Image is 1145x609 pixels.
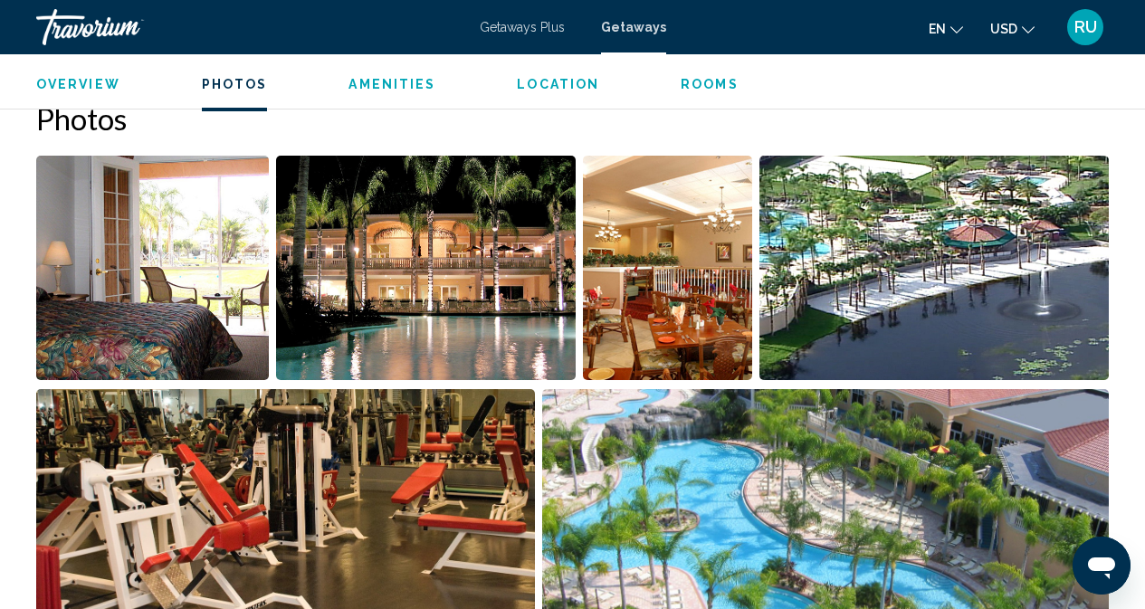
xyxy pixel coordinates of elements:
span: USD [990,22,1017,36]
span: Overview [36,77,120,91]
a: Getaways [601,20,666,34]
span: Rooms [681,77,739,91]
span: Location [517,77,599,91]
button: Overview [36,76,120,92]
button: Open full-screen image slider [36,155,269,381]
iframe: Button to launch messaging window [1073,537,1131,595]
h2: Photos [36,100,1109,137]
span: en [929,22,946,36]
a: Getaways Plus [480,20,565,34]
button: Open full-screen image slider [583,155,752,381]
span: Photos [202,77,268,91]
span: Amenities [348,77,435,91]
button: Change currency [990,15,1035,42]
button: Change language [929,15,963,42]
span: RU [1074,18,1097,36]
button: Open full-screen image slider [759,155,1110,381]
button: User Menu [1062,8,1109,46]
button: Rooms [681,76,739,92]
a: Travorium [36,9,462,45]
button: Location [517,76,599,92]
button: Amenities [348,76,435,92]
button: Open full-screen image slider [276,155,577,381]
button: Photos [202,76,268,92]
